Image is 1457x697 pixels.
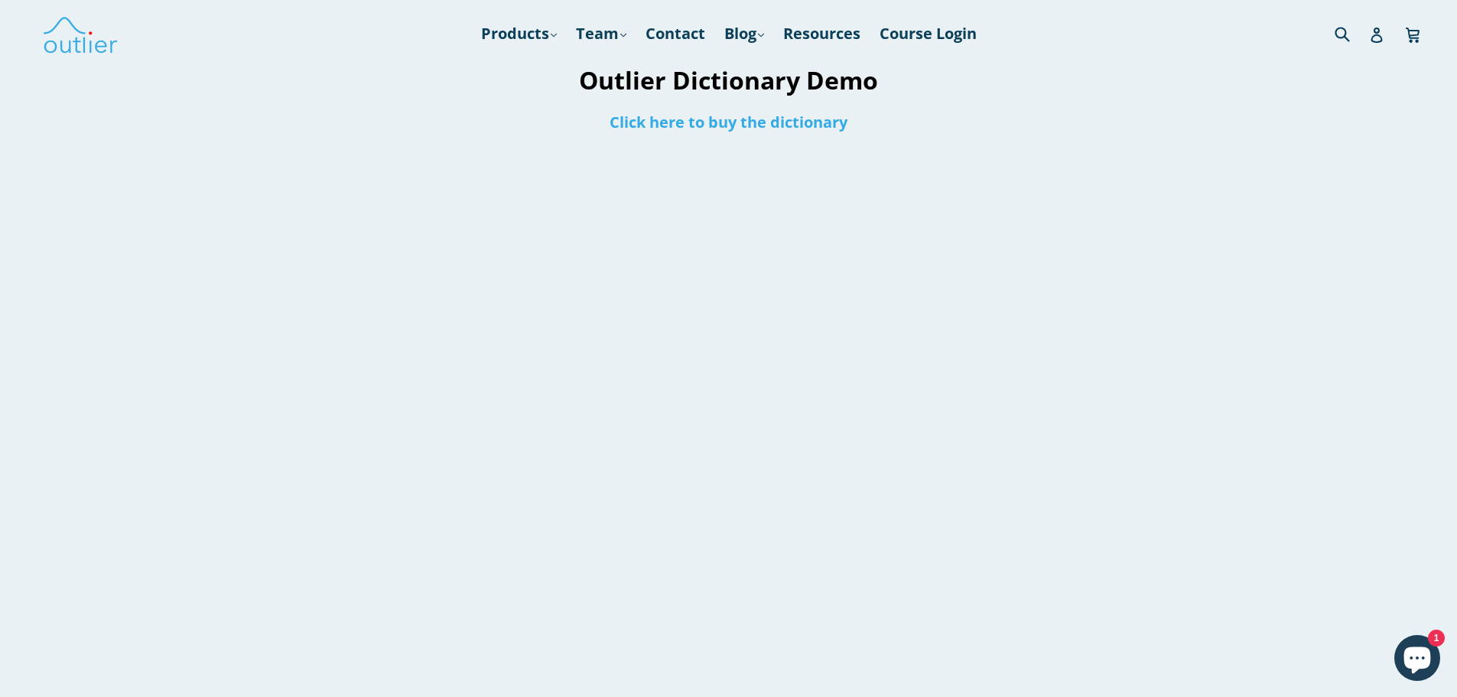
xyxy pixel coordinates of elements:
a: Products [473,20,564,47]
img: Outlier Linguistics [42,11,119,56]
h1: Outlier Dictionary Demo [372,64,1085,96]
input: Search [1331,18,1373,49]
a: Team [568,20,634,47]
a: Click here to buy the dictionary [610,112,847,132]
inbox-online-store-chat: Shopify online store chat [1390,635,1445,685]
a: Course Login [872,20,984,47]
a: Contact [638,20,713,47]
a: Blog [717,20,772,47]
a: Resources [776,20,868,47]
